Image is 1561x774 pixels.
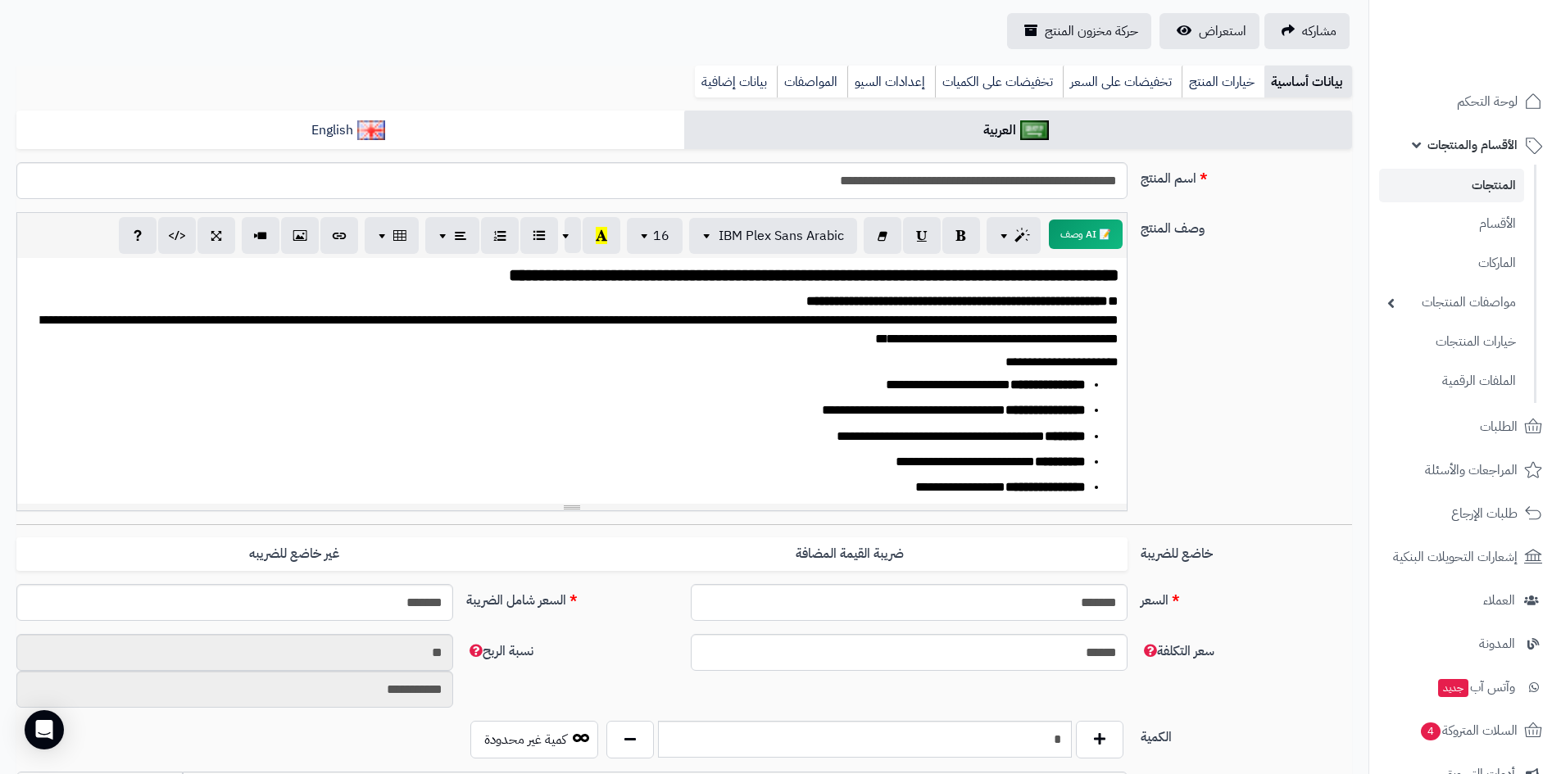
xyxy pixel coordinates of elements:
a: لوحة التحكم [1379,82,1551,121]
a: الملفات الرقمية [1379,364,1524,399]
a: المراجعات والأسئلة [1379,450,1551,490]
span: إشعارات التحويلات البنكية [1393,545,1518,568]
label: خاضع للضريبة [1134,537,1359,564]
a: المدونة [1379,624,1551,663]
button: 📝 AI وصف [1049,220,1123,249]
a: بيانات إضافية [695,66,777,98]
span: العملاء [1483,589,1515,612]
div: Open Intercom Messenger [25,710,64,749]
span: لوحة التحكم [1457,90,1518,113]
button: IBM Plex Sans Arabic [689,218,857,254]
a: الأقسام [1379,206,1524,242]
a: بيانات أساسية [1264,66,1352,98]
span: IBM Plex Sans Arabic [719,226,844,246]
img: logo-2.png [1450,44,1545,79]
a: وآتس آبجديد [1379,668,1551,707]
label: ضريبة القيمة المضافة [572,537,1128,571]
a: خيارات المنتجات [1379,324,1524,360]
span: حركة مخزون المنتج [1045,21,1138,41]
a: المنتجات [1379,169,1524,202]
span: المدونة [1479,632,1515,655]
label: غير خاضع للضريبه [16,537,572,571]
a: العملاء [1379,581,1551,620]
img: العربية [1020,120,1049,140]
label: السعر شامل الضريبة [460,584,684,610]
a: إعدادات السيو [847,66,935,98]
span: المراجعات والأسئلة [1425,459,1518,482]
span: طلبات الإرجاع [1451,502,1518,525]
label: وصف المنتج [1134,212,1359,238]
a: المواصفات [777,66,847,98]
label: اسم المنتج [1134,162,1359,188]
a: استعراض [1159,13,1259,49]
span: الطلبات [1480,415,1518,438]
a: تخفيضات على الكميات [935,66,1063,98]
a: إشعارات التحويلات البنكية [1379,537,1551,577]
a: مواصفات المنتجات [1379,285,1524,320]
span: جديد [1438,679,1468,697]
a: تخفيضات على السعر [1063,66,1182,98]
span: 4 [1421,722,1441,740]
span: 16 [653,226,669,246]
span: الأقسام والمنتجات [1427,134,1518,156]
span: استعراض [1199,21,1246,41]
a: العربية [684,111,1352,151]
span: مشاركه [1302,21,1336,41]
span: سعر التكلفة [1141,641,1214,661]
a: الطلبات [1379,407,1551,446]
button: 16 [627,218,683,254]
img: English [357,120,386,140]
span: وآتس آب [1436,676,1515,699]
a: مشاركه [1264,13,1350,49]
a: طلبات الإرجاع [1379,494,1551,533]
a: حركة مخزون المنتج [1007,13,1151,49]
span: نسبة الربح [466,641,533,661]
span: السلات المتروكة [1419,719,1518,742]
label: السعر [1134,584,1359,610]
a: السلات المتروكة4 [1379,711,1551,750]
a: الماركات [1379,246,1524,281]
label: الكمية [1134,721,1359,747]
a: English [16,111,684,151]
a: خيارات المنتج [1182,66,1264,98]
